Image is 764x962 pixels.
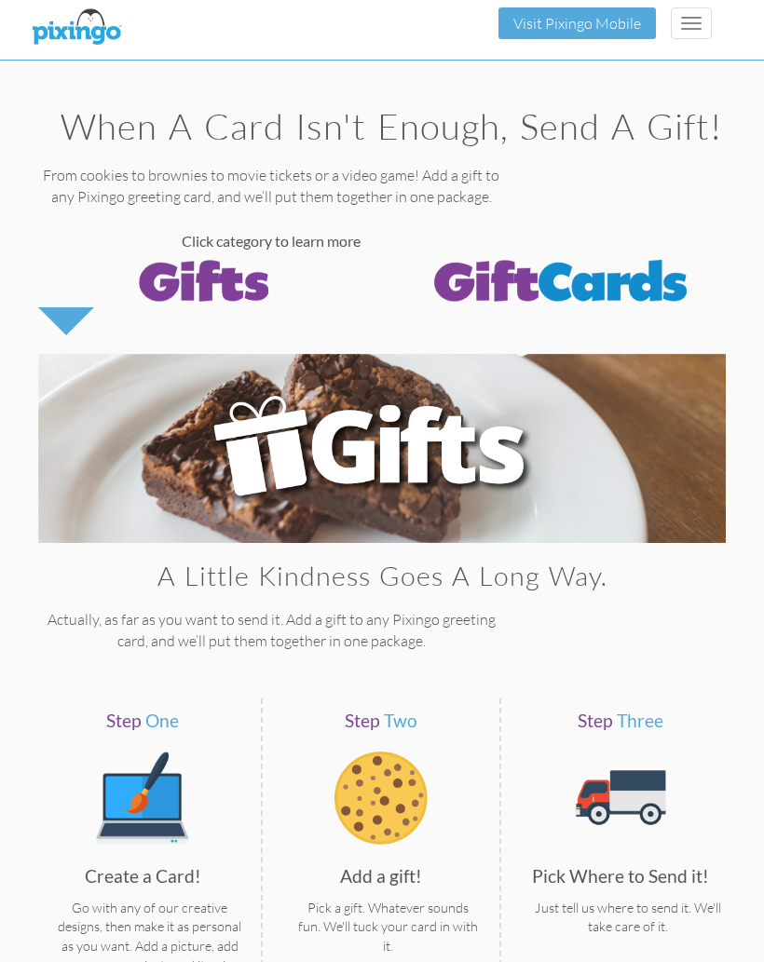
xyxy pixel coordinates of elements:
span: Step [345,710,380,731]
span: Two [384,710,417,731]
img: icon_cookie.png [334,752,428,845]
iframe: Chat [763,961,764,962]
div: Just tell us where to send it. We'll take care of it. [525,889,730,946]
span: Step [106,710,142,731]
img: icon_truck.png [574,752,667,845]
a: Visit Pixingo Mobile [513,14,641,33]
span: Step [578,710,613,731]
div: Pick Where to Send it! [511,863,730,888]
span: One [145,710,179,731]
span: Three [617,710,663,731]
h1: When a Card isn't enough, send a gift! [57,107,726,146]
img: gifts-banner.png [38,354,726,543]
strong: Click category to learn more [182,232,361,250]
h2: A little kindness goes a long way. [57,562,707,591]
img: icon_computer.png [96,752,189,845]
div: Create a Card! [34,863,252,888]
img: pixingo logo [27,5,126,51]
button: Visit Pixingo Mobile [498,7,656,39]
img: gift-cards-toggle2.png [396,252,726,307]
div: Add a gift! [272,863,490,888]
img: gifts-toggle.png [38,252,368,307]
p: From cookies to brownies to movie tickets or a video game! Add a gift to any Pixingo greeting car... [38,165,504,208]
p: Actually, as far as you want to send it. Add a gift to any Pixingo greeting card, and we’ll put t... [38,609,504,652]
